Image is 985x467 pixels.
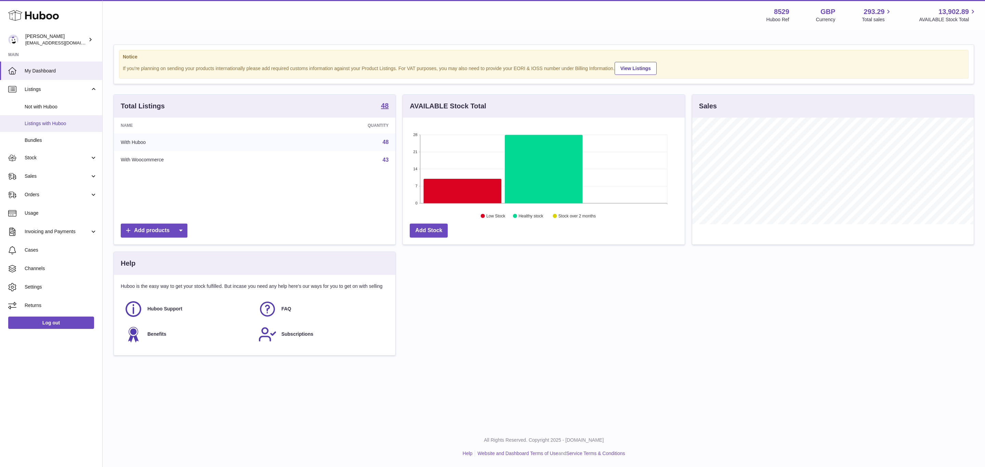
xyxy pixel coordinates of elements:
[258,300,385,318] a: FAQ
[281,331,313,337] span: Subscriptions
[381,102,389,110] a: 48
[121,224,187,238] a: Add products
[25,247,97,253] span: Cases
[383,139,389,145] a: 48
[25,104,97,110] span: Not with Huboo
[281,306,291,312] span: FAQ
[486,214,505,218] text: Low Stock
[410,102,486,111] h3: AVAILABLE Stock Total
[114,133,289,151] td: With Huboo
[816,16,836,23] div: Currency
[25,137,97,144] span: Bundles
[121,102,165,111] h3: Total Listings
[919,7,977,23] a: 13,902.89 AVAILABLE Stock Total
[114,118,289,133] th: Name
[25,40,101,45] span: [EMAIL_ADDRESS][DOMAIN_NAME]
[463,451,473,456] a: Help
[25,68,97,74] span: My Dashboard
[25,155,90,161] span: Stock
[519,214,544,218] text: Healthy stock
[413,133,418,137] text: 28
[766,16,789,23] div: Huboo Ref
[559,214,596,218] text: Stock over 2 months
[124,300,251,318] a: Huboo Support
[410,224,448,238] a: Add Stock
[114,151,289,169] td: With Woocommerce
[25,302,97,309] span: Returns
[919,16,977,23] span: AVAILABLE Stock Total
[147,331,166,337] span: Benefits
[25,191,90,198] span: Orders
[25,265,97,272] span: Channels
[615,62,657,75] a: View Listings
[121,283,389,290] p: Huboo is the easy way to get your stock fulfilled. But incase you need any help here's our ways f...
[413,150,418,154] text: 21
[25,228,90,235] span: Invoicing and Payments
[108,437,980,443] p: All Rights Reserved. Copyright 2025 - [DOMAIN_NAME]
[413,167,418,171] text: 14
[416,184,418,188] text: 7
[25,33,87,46] div: [PERSON_NAME]
[124,325,251,344] a: Benefits
[25,173,90,179] span: Sales
[121,259,135,268] h3: Help
[475,450,625,457] li: and
[25,284,97,290] span: Settings
[25,120,97,127] span: Listings with Huboo
[383,157,389,163] a: 43
[8,317,94,329] a: Log out
[289,118,395,133] th: Quantity
[862,7,892,23] a: 293.29 Total sales
[258,325,385,344] a: Subscriptions
[416,201,418,205] text: 0
[381,102,389,109] strong: 48
[774,7,789,16] strong: 8529
[25,86,90,93] span: Listings
[123,61,965,75] div: If you're planning on sending your products internationally please add required customs informati...
[8,35,18,45] img: internalAdmin-8529@internal.huboo.com
[123,54,965,60] strong: Notice
[820,7,835,16] strong: GBP
[25,210,97,216] span: Usage
[864,7,884,16] span: 293.29
[477,451,558,456] a: Website and Dashboard Terms of Use
[862,16,892,23] span: Total sales
[147,306,182,312] span: Huboo Support
[566,451,625,456] a: Service Terms & Conditions
[699,102,717,111] h3: Sales
[938,7,969,16] span: 13,902.89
